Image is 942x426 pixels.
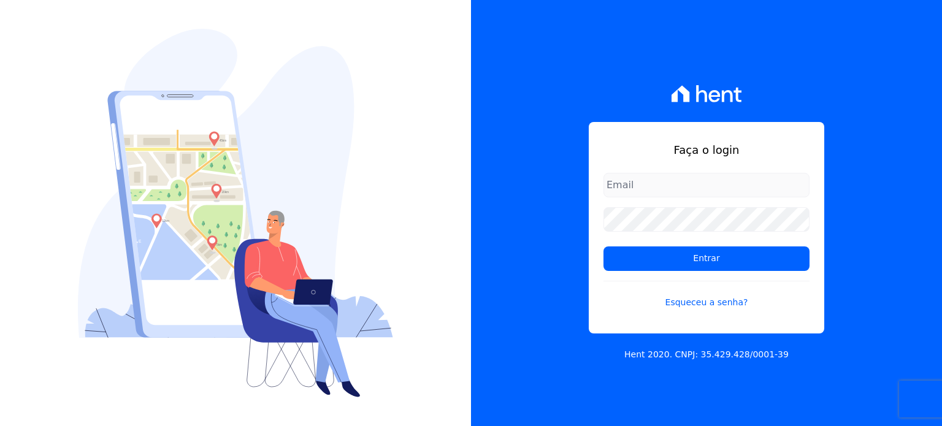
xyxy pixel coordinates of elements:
[624,348,789,361] p: Hent 2020. CNPJ: 35.429.428/0001-39
[603,281,810,309] a: Esqueceu a senha?
[78,29,393,397] img: Login
[603,142,810,158] h1: Faça o login
[603,246,810,271] input: Entrar
[603,173,810,197] input: Email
